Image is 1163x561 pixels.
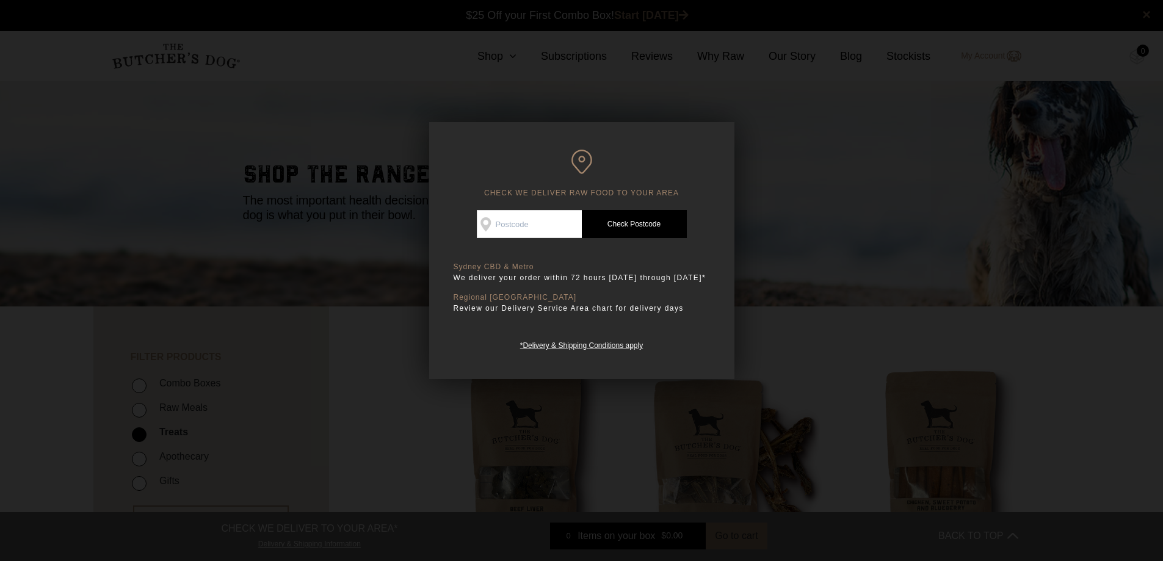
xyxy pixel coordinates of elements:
p: Review our Delivery Service Area chart for delivery days [454,302,710,314]
a: *Delivery & Shipping Conditions apply [520,338,643,350]
input: Postcode [477,210,582,238]
a: Check Postcode [582,210,687,238]
p: Regional [GEOGRAPHIC_DATA] [454,293,710,302]
p: Sydney CBD & Metro [454,262,710,272]
p: We deliver your order within 72 hours [DATE] through [DATE]* [454,272,710,284]
h6: CHECK WE DELIVER RAW FOOD TO YOUR AREA [454,150,710,198]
